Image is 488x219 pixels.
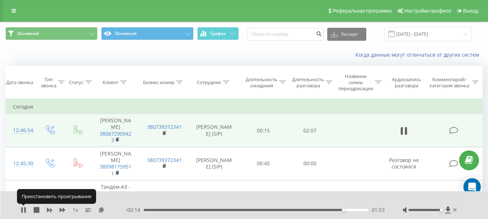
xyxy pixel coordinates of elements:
td: [PERSON_NAME] (SIP) [188,180,240,213]
td: 02:07 [287,114,333,147]
span: Реферальная программа [332,8,392,14]
span: - 00:14 [125,206,144,214]
a: 380672909423 [100,130,131,144]
td: 00:45 [240,147,287,180]
td: [PERSON_NAME] (SIP) [188,114,240,147]
div: Open Intercom Messenger [463,178,481,196]
td: [PERSON_NAME] (SIP) [188,147,240,180]
span: 01:53 [372,206,385,214]
div: Комментарий/категория звонка [428,76,470,89]
div: 12:45:30 [13,157,28,171]
div: Тип звонка [41,76,56,89]
td: Тандем-АЗ - Вл-р [91,180,140,213]
span: Разговор не состоялся [389,190,419,203]
span: Выход [463,8,478,14]
div: Приостановить проигрывание [17,189,96,203]
a: 380981759511 [100,163,131,176]
div: Accessibility label [342,209,345,211]
td: 00:00 [287,180,333,213]
div: Бизнес номер [143,79,174,86]
div: 12:44:19 [13,190,28,204]
div: Сотрудник [197,79,221,86]
td: [PERSON_NAME] [91,147,140,180]
span: Разговор не состоялся [389,157,419,170]
span: Основной [17,31,39,36]
button: График [197,27,239,40]
div: Аудиозапись разговора [388,76,425,89]
span: 1 x [73,206,78,214]
div: Название схемы переадресации [338,73,373,92]
div: Accessibility label [440,209,443,211]
button: Основной [101,27,193,40]
a: 380739372341 [147,190,182,197]
td: Сегодня [6,100,483,114]
div: Длительность разговора [292,76,324,89]
span: График [210,31,226,36]
div: 12:46:54 [13,123,28,137]
div: Статус [69,79,83,86]
span: Настройки профиля [404,8,451,14]
td: 00:00 [287,147,333,180]
a: Когда данные могут отличаться от других систем [355,51,483,58]
a: 380739372341 [147,157,182,163]
div: Длительность ожидания [246,76,277,89]
div: Дата звонка [6,79,33,86]
button: Экспорт [327,28,366,41]
td: 00:40 [240,180,287,213]
td: 00:15 [240,114,287,147]
button: Основной [5,27,98,40]
td: [PERSON_NAME] [91,114,140,147]
a: 380739372341 [147,123,182,130]
div: Клиент [103,79,118,86]
input: Поиск по номеру [247,28,324,41]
